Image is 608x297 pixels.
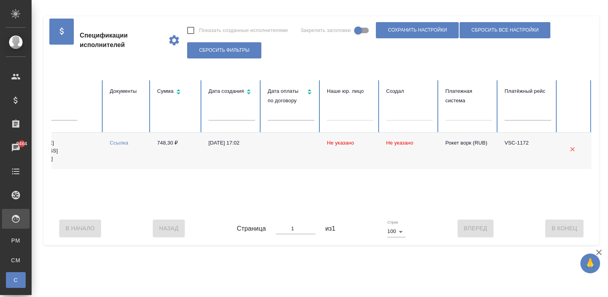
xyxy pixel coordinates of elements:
[11,86,97,96] div: Email
[157,86,196,98] div: Сортировка
[110,86,144,96] div: Документы
[327,86,373,96] div: Наше юр. лицо
[498,133,557,169] td: VSC-1172
[471,27,539,34] span: Сбросить все настройки
[327,140,354,146] span: Не указано
[6,252,26,268] a: CM
[564,141,580,157] button: Удалить
[151,133,202,169] td: 748,30 ₽
[580,254,600,273] button: 🙏
[387,220,398,224] label: Строк
[460,22,550,38] button: Сбросить все настройки
[110,140,128,146] a: Ссылка
[388,27,447,34] span: Сохранить настройки
[268,86,314,105] div: Сортировка
[300,26,351,34] span: Закрепить заголовки
[325,224,336,233] span: из 1
[11,140,32,148] span: 9464
[10,237,22,244] span: PM
[584,255,597,272] span: 🙏
[386,140,413,146] span: Не указано
[10,256,22,264] span: CM
[237,224,266,233] span: Страница
[5,133,103,169] td: [PERSON_NAME][EMAIL_ADDRESS][DOMAIN_NAME]
[505,86,551,96] div: Платёжный рейс
[445,86,492,105] div: Платежная система
[208,86,255,98] div: Сортировка
[80,31,161,50] span: Спецификации исполнителей
[10,276,22,284] span: С
[376,22,459,38] button: Сохранить настройки
[199,47,250,54] span: Сбросить фильтры
[2,138,30,158] a: 9464
[386,86,433,96] div: Создал
[6,272,26,288] a: С
[202,133,261,169] td: [DATE] 17:02
[439,133,498,169] td: Рокет ворк (RUB)
[199,26,288,34] span: Показать созданные исполнителями
[6,233,26,248] a: PM
[387,226,405,237] div: 100
[187,42,261,58] button: Сбросить фильтры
